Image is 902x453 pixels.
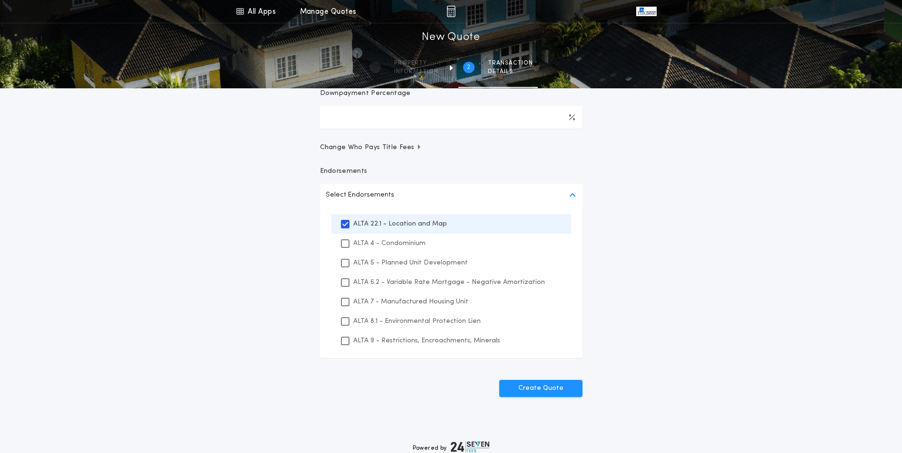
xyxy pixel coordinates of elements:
[320,207,582,358] ul: Select Endorsements
[446,6,456,17] img: img
[467,64,470,71] h2: 2
[353,316,481,326] p: ALTA 8.1 - Environmental Protection Lien
[353,219,447,229] p: ALTA 22.1 - Location and Map
[353,258,468,268] p: ALTA 5 - Planned Unit Development
[320,106,582,129] input: Downpayment Percentage
[320,89,411,98] p: Downpayment Percentage
[326,189,394,201] p: Select Endorsements
[353,297,468,307] p: ALTA 7 - Manufactured Housing Unit
[394,68,438,75] span: information
[451,441,490,453] img: logo
[422,30,480,45] h1: New Quote
[488,68,533,75] span: details
[353,336,500,346] p: ALTA 9 - Restrictions, Encroachments, Minerals
[499,380,582,397] button: Create Quote
[394,59,438,67] span: Property
[320,184,582,207] button: Select Endorsements
[320,143,422,152] span: Change Who Pays Title Fees
[353,277,545,287] p: ALTA 6.2 - Variable Rate Mortgage - Negative Amortization
[488,59,533,67] span: Transaction
[353,238,426,248] p: ALTA 4 - Condominium
[636,7,656,16] img: vs-icon
[320,143,582,152] button: Change Who Pays Title Fees
[320,167,582,176] p: Endorsements
[413,441,490,453] div: Powered by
